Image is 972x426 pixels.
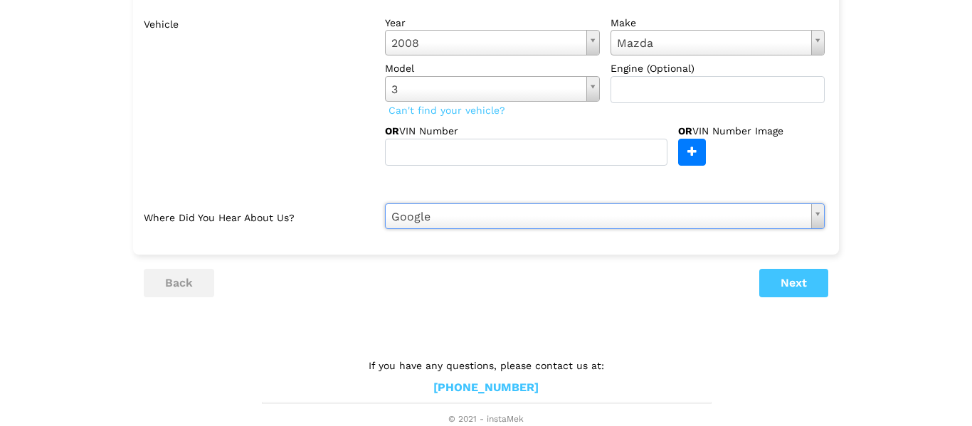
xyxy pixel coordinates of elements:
span: © 2021 - instaMek [262,414,710,425]
span: Google [391,208,805,226]
label: Engine (Optional) [611,61,825,75]
a: Google [385,203,825,229]
label: VIN Number [385,124,502,138]
button: back [144,269,214,297]
label: make [611,16,825,30]
strong: OR [385,125,399,137]
span: 3 [391,80,581,99]
strong: OR [678,125,692,137]
span: Mazda [617,34,806,53]
label: Where did you hear about us? [144,203,374,229]
label: Vehicle [144,10,374,166]
a: [PHONE_NUMBER] [433,380,539,395]
a: 2008 [385,30,600,55]
label: VIN Number Image [678,124,814,138]
a: 3 [385,76,600,102]
a: Mazda [611,30,825,55]
p: If you have any questions, please contact us at: [262,358,710,373]
button: Next [759,269,828,297]
label: year [385,16,600,30]
span: Can't find your vehicle? [385,101,509,119]
span: 2008 [391,34,581,53]
label: model [385,61,600,75]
